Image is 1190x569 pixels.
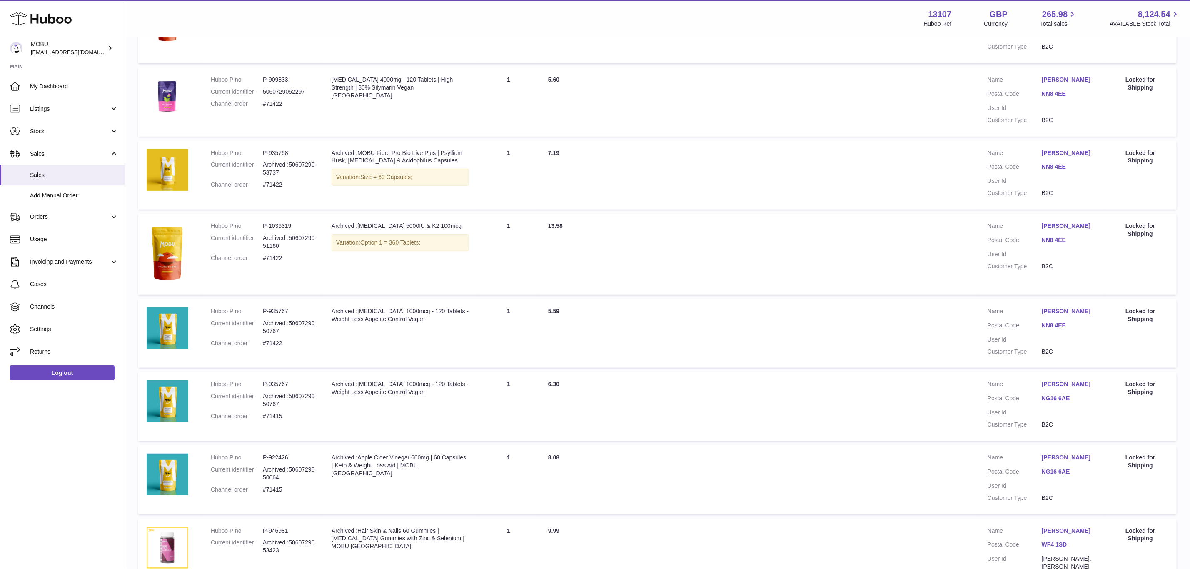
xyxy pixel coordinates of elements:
[1040,20,1077,28] span: Total sales
[988,468,1042,478] dt: Postal Code
[211,454,263,462] dt: Huboo P no
[263,466,315,482] dd: Archived :5060729050064
[211,412,263,420] dt: Channel order
[211,319,263,335] dt: Current identifier
[211,88,263,96] dt: Current identifier
[988,348,1042,356] dt: Customer Type
[1113,76,1168,92] div: Locked for Shipping
[1042,348,1096,356] dd: B2C
[477,372,540,441] td: 1
[988,189,1042,197] dt: Customer Type
[1040,9,1077,28] a: 265.98 Total sales
[30,82,118,90] span: My Dashboard
[147,307,188,349] img: $_57.PNG
[988,149,1042,159] dt: Name
[548,222,563,229] span: 13.58
[30,235,118,243] span: Usage
[477,141,540,210] td: 1
[1042,468,1096,476] a: NG16 6AE
[984,20,1008,28] div: Currency
[1042,222,1096,230] a: [PERSON_NAME]
[263,319,315,335] dd: Archived :5060729050767
[988,236,1042,246] dt: Postal Code
[988,250,1042,258] dt: User Id
[924,20,952,28] div: Huboo Ref
[10,42,22,55] img: internalAdmin-13107@internal.huboo.com
[263,181,315,189] dd: #71422
[988,482,1042,490] dt: User Id
[1042,541,1096,549] a: WF4 1SD
[211,527,263,535] dt: Huboo P no
[1042,394,1096,402] a: NG16 6AE
[211,234,263,250] dt: Current identifier
[147,380,188,422] img: $_57.PNG
[263,222,315,230] dd: P-1036319
[988,336,1042,344] dt: User Id
[211,222,263,230] dt: Huboo P no
[1042,189,1096,197] dd: B2C
[548,76,559,83] span: 5.60
[211,100,263,108] dt: Channel order
[147,222,188,284] img: Vitamin_D3_K2_PNG.png
[1110,9,1180,28] a: 8,124.54 AVAILABLE Stock Total
[211,149,263,157] dt: Huboo P no
[1042,43,1096,51] dd: B2C
[263,527,315,535] dd: P-946981
[10,365,115,380] a: Log out
[263,380,315,388] dd: P-935767
[1042,116,1096,124] dd: B2C
[988,307,1042,317] dt: Name
[211,466,263,482] dt: Current identifier
[988,43,1042,51] dt: Customer Type
[988,177,1042,185] dt: User Id
[477,214,540,295] td: 1
[147,149,188,191] img: $_57.PNG
[263,486,315,494] dd: #71415
[30,325,118,333] span: Settings
[211,76,263,84] dt: Huboo P no
[988,421,1042,429] dt: Customer Type
[477,299,540,368] td: 1
[988,527,1042,537] dt: Name
[988,409,1042,417] dt: User Id
[1042,163,1096,171] a: NN8 4EE
[360,174,412,180] span: Size = 60 Capsules;
[30,280,118,288] span: Cases
[548,454,559,461] span: 8.08
[1042,527,1096,535] a: [PERSON_NAME]
[211,486,263,494] dt: Channel order
[263,412,315,420] dd: #71415
[1042,322,1096,329] a: NN8 4EE
[211,307,263,315] dt: Huboo P no
[1042,421,1096,429] dd: B2C
[1113,149,1168,165] div: Locked for Shipping
[988,394,1042,404] dt: Postal Code
[332,234,469,251] div: Variation:
[1042,76,1096,84] a: [PERSON_NAME]
[1042,262,1096,270] dd: B2C
[988,454,1042,464] dt: Name
[548,381,559,387] span: 6.30
[988,90,1042,100] dt: Postal Code
[30,258,110,266] span: Invoicing and Payments
[332,380,469,396] div: Archived :[MEDICAL_DATA] 1000mcg - 120 Tablets - Weight Loss Appetite Control Vegan
[332,222,469,230] div: Archived :[MEDICAL_DATA] 5000IU & K2 100mcg
[1042,380,1096,388] a: [PERSON_NAME]
[30,127,110,135] span: Stock
[211,392,263,408] dt: Current identifier
[332,307,469,323] div: Archived :[MEDICAL_DATA] 1000mcg - 120 Tablets - Weight Loss Appetite Control Vegan
[30,150,110,158] span: Sales
[988,76,1042,86] dt: Name
[30,171,118,179] span: Sales
[263,454,315,462] dd: P-922426
[1113,527,1168,543] div: Locked for Shipping
[263,76,315,84] dd: P-909833
[988,262,1042,270] dt: Customer Type
[147,454,188,495] img: $_57.PNG
[988,116,1042,124] dt: Customer Type
[211,380,263,388] dt: Huboo P no
[30,348,118,356] span: Returns
[1042,9,1068,20] span: 265.98
[988,104,1042,112] dt: User Id
[988,541,1042,551] dt: Postal Code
